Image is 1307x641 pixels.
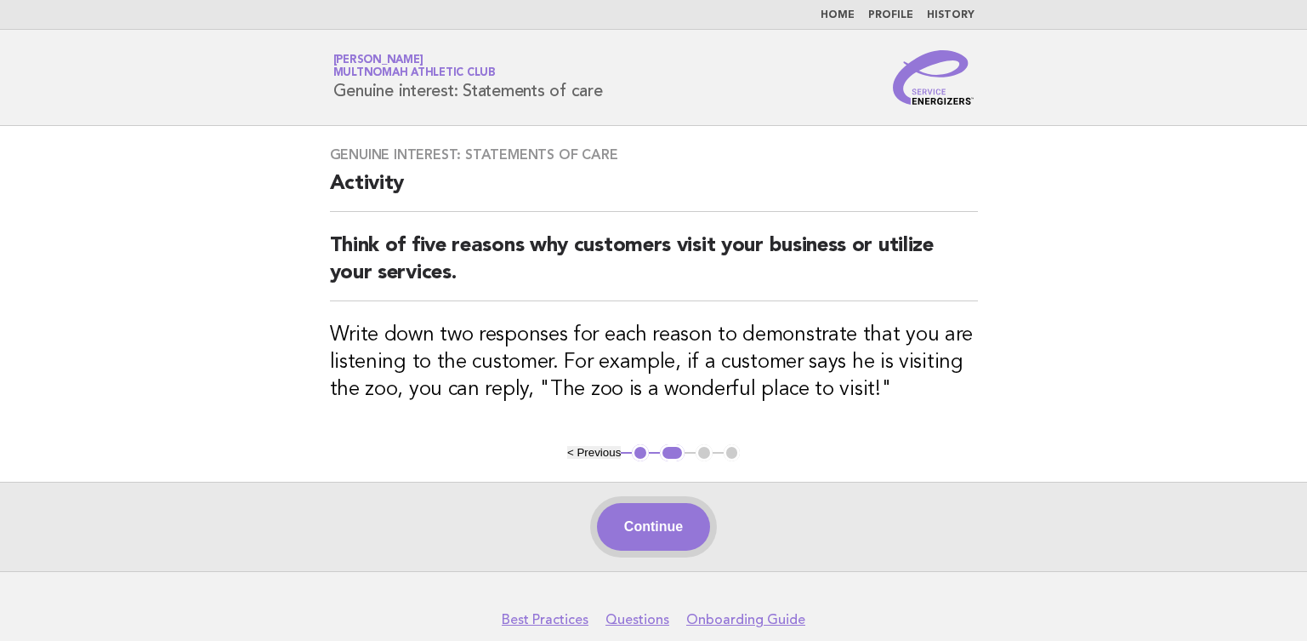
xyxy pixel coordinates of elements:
[597,503,710,551] button: Continue
[333,55,603,100] h1: Genuine interest: Statements of care
[330,170,978,212] h2: Activity
[330,146,978,163] h3: Genuine interest: Statements of care
[821,10,855,20] a: Home
[333,68,496,79] span: Multnomah Athletic Club
[927,10,975,20] a: History
[330,322,978,403] h3: Write down two responses for each reason to demonstrate that you are listening to the customer. F...
[502,611,588,628] a: Best Practices
[605,611,669,628] a: Questions
[868,10,913,20] a: Profile
[632,444,649,461] button: 1
[567,446,621,459] button: < Previous
[893,50,975,105] img: Service Energizers
[330,232,978,301] h2: Think of five reasons why customers visit your business or utilize your services.
[660,444,685,461] button: 2
[333,54,496,78] a: [PERSON_NAME]Multnomah Athletic Club
[686,611,805,628] a: Onboarding Guide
